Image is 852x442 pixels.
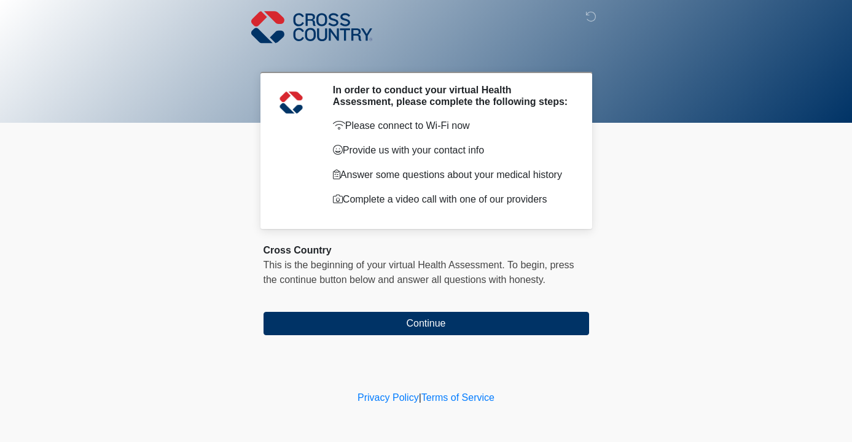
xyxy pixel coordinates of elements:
h1: ‎ ‎ ‎ [254,44,598,67]
a: Terms of Service [421,392,494,403]
span: press the continue button below and answer all questions with honesty. [264,260,574,285]
p: Answer some questions about your medical history [333,168,571,182]
span: To begin, [507,260,550,270]
span: This is the beginning of your virtual Health Assessment. [264,260,505,270]
img: Cross Country Logo [251,9,373,45]
a: Privacy Policy [358,392,419,403]
p: Provide us with your contact info [333,143,571,158]
button: Continue [264,312,589,335]
p: Complete a video call with one of our providers [333,192,571,207]
h2: In order to conduct your virtual Health Assessment, please complete the following steps: [333,84,571,107]
div: Cross Country [264,243,589,258]
a: | [419,392,421,403]
p: Please connect to Wi-Fi now [333,118,571,133]
img: Agent Avatar [273,84,310,121]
